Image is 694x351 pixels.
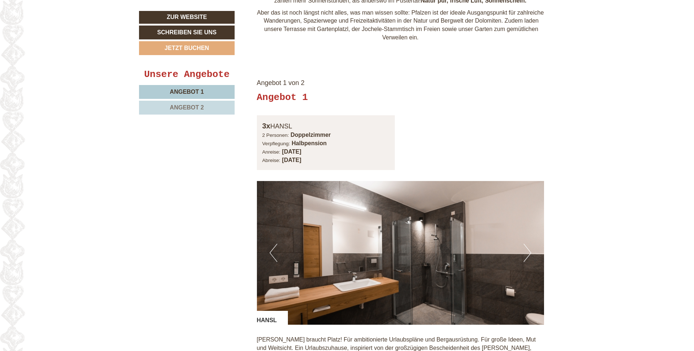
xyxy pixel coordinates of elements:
b: Halbpension [292,140,327,146]
span: Angebot 1 [170,89,204,95]
div: Hotel Gasthof Jochele [11,21,117,27]
a: Zur Website [139,11,235,24]
div: Angebot 1 [257,91,308,104]
button: Senden [240,191,287,205]
img: image [257,181,544,325]
b: Doppelzimmer [290,132,331,138]
small: Verpflegung: [262,141,290,146]
small: 2 Personen: [262,132,289,138]
a: Jetzt buchen [139,41,235,55]
div: [DATE] [130,5,157,18]
p: Aber das ist noch längst nicht alles, was man wissen sollte: Pfalzen ist der ideale Ausgangspunkt... [257,9,544,42]
span: Angebot 1 von 2 [257,79,305,86]
div: Guten Tag, wie können wir Ihnen helfen? [5,19,120,42]
b: 3x [262,122,270,130]
span: Angebot 2 [170,104,204,111]
small: Anreise: [262,149,281,155]
a: Schreiben Sie uns [139,26,235,39]
div: Unsere Angebote [139,68,235,81]
small: 21:58 [11,35,117,40]
b: [DATE] [282,157,301,163]
button: Previous [270,244,277,262]
button: Next [524,244,531,262]
small: Abreise: [262,158,281,163]
div: HANSL [257,311,288,325]
b: [DATE] [282,148,301,155]
div: HANSL [262,121,390,131]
